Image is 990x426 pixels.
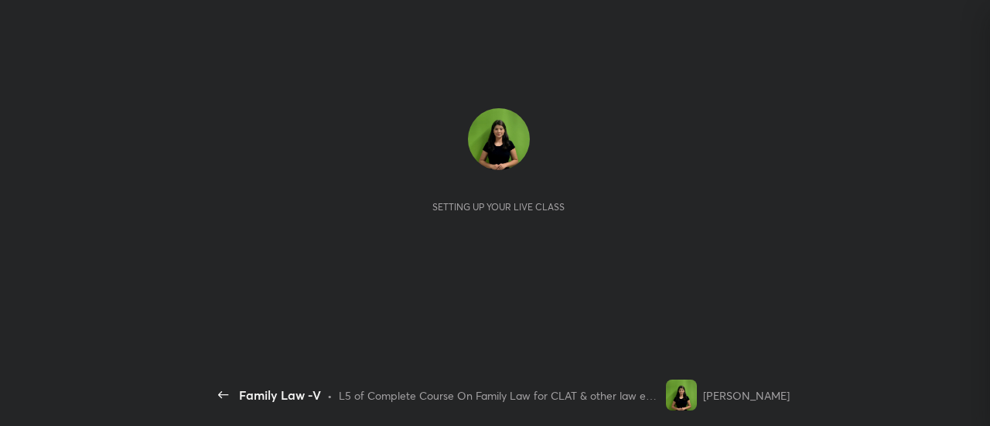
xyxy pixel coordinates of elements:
[468,108,530,170] img: ea43492ca9d14c5f8587a2875712d117.jpg
[666,380,697,411] img: ea43492ca9d14c5f8587a2875712d117.jpg
[432,201,565,213] div: Setting up your live class
[339,387,661,404] div: L5 of Complete Course On Family Law for CLAT & other law entrance exams 2027
[703,387,790,404] div: [PERSON_NAME]
[327,387,333,404] div: •
[239,386,321,404] div: Family Law -V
